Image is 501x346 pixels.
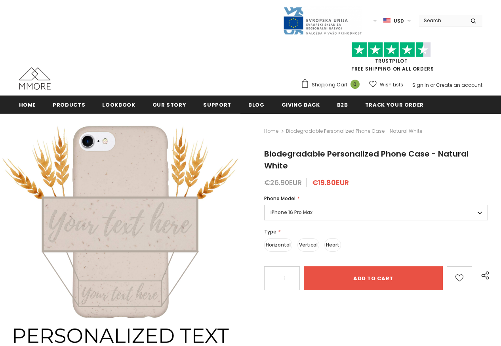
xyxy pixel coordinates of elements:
a: Blog [248,96,265,113]
a: support [203,96,231,113]
a: Wish Lists [369,78,403,92]
span: B2B [337,101,348,109]
span: Track your order [365,101,424,109]
label: iPhone 16 Pro Max [264,205,488,220]
span: €26.90EUR [264,178,302,187]
a: Create an account [436,82,482,88]
img: MMORE Cases [19,67,51,90]
span: Biodegradable Personalized Phone Case - Natural White [264,148,469,171]
span: Lookbook [102,101,135,109]
span: or [430,82,435,88]
span: Our Story [152,101,187,109]
a: Javni Razpis [283,17,362,24]
span: FREE SHIPPING ON ALL ORDERS [301,46,482,72]
a: Lookbook [102,96,135,113]
span: Shopping Cart [312,81,347,89]
span: Blog [248,101,265,109]
a: Home [19,96,36,113]
span: Wish Lists [380,81,403,89]
a: Trustpilot [375,57,408,64]
span: Type [264,228,276,235]
a: Products [53,96,85,113]
img: Trust Pilot Stars [352,42,431,57]
span: Phone Model [264,195,295,202]
a: Home [264,126,278,136]
input: Add to cart [304,266,443,290]
label: Horizontal [264,238,292,252]
a: B2B [337,96,348,113]
img: USD [383,17,391,24]
a: Shopping Cart 0 [301,79,364,91]
a: Track your order [365,96,424,113]
span: Biodegradable Personalized Phone Case - Natural White [286,126,422,136]
span: 0 [351,80,360,89]
img: Javni Razpis [283,6,362,35]
span: €19.80EUR [312,178,349,187]
label: Heart [324,238,341,252]
span: support [203,101,231,109]
a: Our Story [152,96,187,113]
span: USD [394,17,404,25]
span: Giving back [282,101,320,109]
input: Search Site [419,15,465,26]
a: Giving back [282,96,320,113]
label: Vertical [297,238,319,252]
span: Products [53,101,85,109]
span: Home [19,101,36,109]
a: Sign In [412,82,429,88]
